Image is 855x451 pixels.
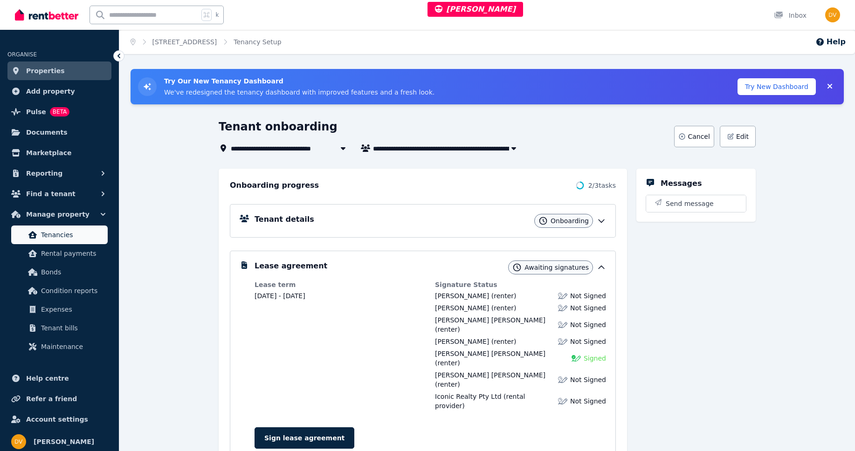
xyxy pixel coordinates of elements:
span: Documents [26,127,68,138]
span: Account settings [26,414,88,425]
span: Maintenance [41,341,104,352]
a: [STREET_ADDRESS] [152,38,217,46]
a: Documents [7,123,111,142]
img: Dinesh Vaidhya [11,434,26,449]
span: [PERSON_NAME] [PERSON_NAME] [435,316,545,324]
span: Signed [584,354,606,363]
a: Tenancies [11,225,108,244]
span: Send message [666,199,714,208]
button: Send message [646,195,746,212]
span: Help centre [26,373,69,384]
span: Iconic Realty Pty Ltd [435,393,502,400]
img: Lease not signed [558,337,567,346]
button: Reporting [7,164,111,183]
a: Refer a friend [7,389,111,408]
a: Sign lease agreement [255,427,354,449]
a: Tenant bills [11,319,108,337]
img: Lease not signed [558,291,567,301]
h2: Onboarding progress [230,180,319,191]
dt: Signature Status [435,280,606,289]
span: [PERSON_NAME] [435,338,489,345]
span: Tenant bills [41,322,104,334]
span: [PERSON_NAME] [435,304,489,312]
button: Manage property [7,205,111,224]
img: Lease not signed [558,375,567,384]
img: Dinesh Vaidhya [825,7,840,22]
div: (renter) [435,303,516,313]
a: PulseBETA [7,102,111,121]
span: Cancel [688,132,710,141]
a: Account settings [7,410,111,429]
h5: Lease agreement [255,260,327,272]
span: Onboarding [551,216,589,225]
span: Not Signed [570,396,606,406]
img: Signed Lease [572,354,581,363]
span: [PERSON_NAME] [PERSON_NAME] [435,350,545,357]
span: Properties [26,65,65,76]
div: (renter) [435,349,566,368]
a: Condition reports [11,281,108,300]
div: Try New Tenancy Dashboard [131,69,844,104]
button: Edit [720,126,756,147]
div: (rental provider) [435,392,552,410]
span: [PERSON_NAME] [435,292,489,300]
a: Expenses [11,300,108,319]
span: Pulse [26,106,46,117]
span: Not Signed [570,337,606,346]
img: RentBetter [15,8,78,22]
span: Add property [26,86,75,97]
div: (renter) [435,291,516,301]
span: [PERSON_NAME] [PERSON_NAME] [435,371,545,379]
img: Lease not signed [558,320,567,329]
span: Not Signed [570,303,606,313]
a: Help centre [7,369,111,388]
button: Try New Dashboard [738,78,816,95]
span: Awaiting signatures [524,263,589,272]
a: Add property [7,82,111,101]
span: Tenancy Setup [234,37,281,47]
h3: Try Our New Tenancy Dashboard [164,76,434,86]
span: Expenses [41,304,104,315]
span: Not Signed [570,320,606,329]
span: Marketplace [26,147,71,158]
div: (renter) [435,370,552,389]
img: Lease not signed [558,396,567,406]
a: Properties [7,61,111,80]
button: Cancel [674,126,714,147]
button: Find a tenant [7,184,111,203]
h5: Messages [661,178,702,189]
span: Bonds [41,266,104,278]
dt: Lease term [255,280,426,289]
a: Rental payments [11,244,108,263]
span: ORGANISE [7,51,37,58]
h5: Tenant details [255,214,314,225]
dd: [DATE] - [DATE] [255,291,426,301]
span: Condition reports [41,285,104,296]
span: [PERSON_NAME] [435,5,516,14]
div: Inbox [774,11,807,20]
span: BETA [50,107,69,116]
h1: Tenant onboarding [219,119,338,134]
div: (renter) [435,337,516,346]
span: Tenancies [41,229,104,240]
a: Maintenance [11,337,108,356]
span: Edit [736,132,749,141]
button: Collapse banner [823,79,836,94]
p: We've redesigned the tenancy dashboard with improved features and a fresh look. [164,88,434,97]
span: Refer a friend [26,393,77,404]
a: Bonds [11,263,108,281]
nav: Breadcrumb [119,30,293,54]
span: 2 / 3 tasks [588,181,616,190]
span: k [215,11,219,19]
img: Lease not signed [558,303,567,313]
button: Help [815,36,846,48]
div: (renter) [435,315,552,334]
a: Marketplace [7,143,111,162]
span: Rental payments [41,248,104,259]
span: [PERSON_NAME] [34,436,94,447]
span: Not Signed [570,291,606,301]
span: Find a tenant [26,188,76,199]
span: Manage property [26,209,90,220]
span: Reporting [26,168,62,179]
span: Not Signed [570,375,606,384]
